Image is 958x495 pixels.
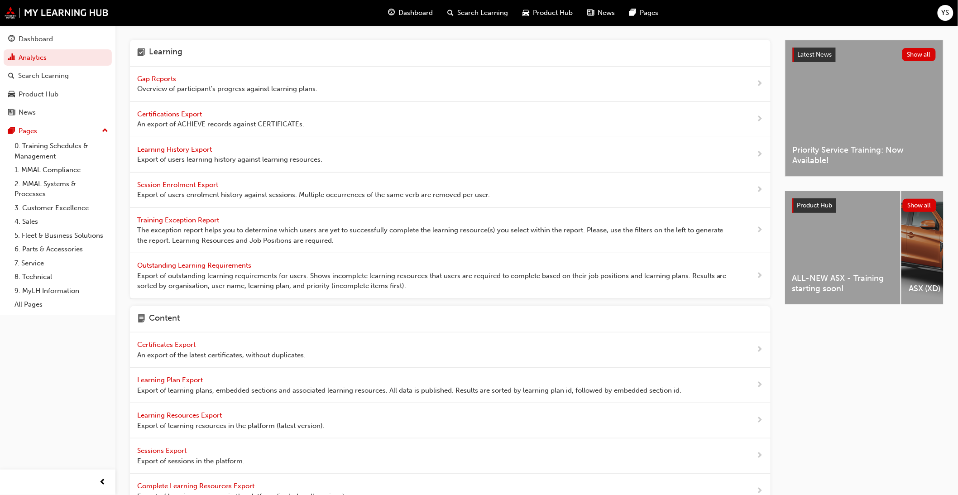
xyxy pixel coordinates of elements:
a: pages-iconPages [622,4,666,22]
h4: Content [149,313,180,325]
span: search-icon [8,72,14,80]
button: Show all [902,48,936,61]
span: prev-icon [100,477,106,488]
span: An export of the latest certificates, without duplicates. [137,350,306,360]
button: Pages [4,123,112,139]
a: 0. Training Schedules & Management [11,139,112,163]
span: Export of learning plans, embedded sections and associated learning resources. All data is publis... [137,385,681,396]
a: Learning Resources Export Export of learning resources in the platform (latest version).next-icon [130,403,771,438]
span: next-icon [757,225,763,236]
span: Product Hub [797,202,833,209]
a: 3. Customer Excellence [11,201,112,215]
a: Product HubShow all [792,198,936,213]
div: Dashboard [19,34,53,44]
span: Export of sessions in the platform. [137,456,244,466]
span: Latest News [798,51,832,58]
button: DashboardAnalyticsSearch LearningProduct HubNews [4,29,112,123]
a: news-iconNews [580,4,622,22]
span: Search Learning [457,8,508,18]
span: Export of users learning history against learning resources. [137,154,322,165]
a: 6. Parts & Accessories [11,242,112,256]
span: ALL-NEW ASX - Training starting soon! [792,273,893,293]
span: Dashboard [398,8,433,18]
span: Gap Reports [137,75,178,83]
span: Priority Service Training: Now Available! [793,145,936,165]
span: Complete Learning Resources Export [137,482,256,490]
span: chart-icon [8,54,15,62]
span: next-icon [757,114,763,125]
a: 5. Fleet & Business Solutions [11,229,112,243]
a: 8. Technical [11,270,112,284]
div: Product Hub [19,89,58,100]
button: YS [938,5,953,21]
span: Outstanding Learning Requirements [137,261,253,269]
span: next-icon [757,184,763,196]
h4: Learning [149,47,182,59]
span: Learning History Export [137,145,214,154]
a: Learning Plan Export Export of learning plans, embedded sections and associated learning resource... [130,368,771,403]
a: Search Learning [4,67,112,84]
a: 9. MyLH Information [11,284,112,298]
span: The exception report helps you to determine which users are yet to successfully complete the lear... [137,225,728,245]
div: News [19,107,36,118]
a: Certificates Export An export of the latest certificates, without duplicates.next-icon [130,332,771,368]
span: Training Exception Report [137,216,221,224]
a: Product Hub [4,86,112,103]
a: Session Enrolment Export Export of users enrolment history against sessions. Multiple occurrences... [130,173,771,208]
span: up-icon [102,125,108,137]
button: Show all [903,199,937,212]
span: Learning Resources Export [137,411,224,419]
a: Certifications Export An export of ACHIEVE records against CERTIFICATEs.next-icon [130,102,771,137]
a: car-iconProduct Hub [515,4,580,22]
a: Latest NewsShow allPriority Service Training: Now Available! [785,40,944,177]
span: next-icon [757,78,763,90]
a: News [4,104,112,121]
span: Export of learning resources in the platform (latest version). [137,421,325,431]
div: Search Learning [18,71,69,81]
span: Export of users enrolment history against sessions. Multiple occurrences of the same verb are rem... [137,190,490,200]
span: search-icon [447,7,454,19]
span: car-icon [522,7,529,19]
span: YS [942,8,949,18]
a: guage-iconDashboard [381,4,440,22]
span: next-icon [757,344,763,356]
span: Session Enrolment Export [137,181,220,189]
span: Product Hub [533,8,573,18]
a: Learning History Export Export of users learning history against learning resources.next-icon [130,137,771,173]
span: guage-icon [388,7,395,19]
a: search-iconSearch Learning [440,4,515,22]
span: Pages [640,8,658,18]
span: news-icon [8,109,15,117]
a: Sessions Export Export of sessions in the platform.next-icon [130,438,771,474]
span: pages-icon [629,7,636,19]
span: guage-icon [8,35,15,43]
a: 1. MMAL Compliance [11,163,112,177]
span: next-icon [757,149,763,160]
img: mmal [5,7,109,19]
span: news-icon [587,7,594,19]
span: News [598,8,615,18]
a: ALL-NEW ASX - Training starting soon! [785,191,901,304]
span: An export of ACHIEVE records against CERTIFICATEs. [137,119,304,130]
a: 2. MMAL Systems & Processes [11,177,112,201]
a: 7. Service [11,256,112,270]
span: Sessions Export [137,447,188,455]
span: next-icon [757,450,763,461]
span: Certificates Export [137,341,197,349]
span: Certifications Export [137,110,204,118]
span: Export of outstanding learning requirements for users. Shows incomplete learning resources that u... [137,271,728,291]
a: Dashboard [4,31,112,48]
span: next-icon [757,415,763,426]
a: Training Exception Report The exception report helps you to determine which users are yet to succ... [130,208,771,254]
span: pages-icon [8,127,15,135]
a: 4. Sales [11,215,112,229]
a: Analytics [4,49,112,66]
span: next-icon [757,380,763,391]
span: next-icon [757,270,763,282]
a: All Pages [11,298,112,312]
span: Learning Plan Export [137,376,205,384]
span: page-icon [137,313,145,325]
a: Gap Reports Overview of participant's progress against learning plans.next-icon [130,67,771,102]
